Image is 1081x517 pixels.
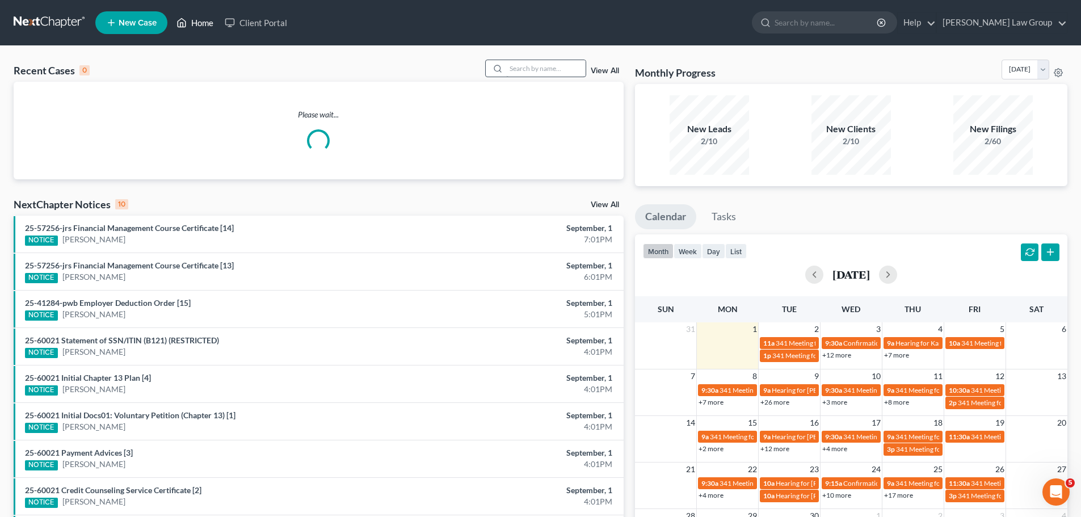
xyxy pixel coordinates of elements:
[635,204,696,229] a: Calendar
[1056,416,1067,430] span: 20
[701,479,718,487] span: 9:30a
[25,298,191,308] a: 25-41284-pwb Employer Deduction Order [15]
[25,460,58,470] div: NOTICE
[937,322,944,336] span: 4
[685,416,696,430] span: 14
[119,19,157,27] span: New Case
[971,386,1073,394] span: 341 Meeting for [PERSON_NAME]
[949,479,970,487] span: 11:30a
[702,243,725,259] button: day
[701,204,746,229] a: Tasks
[884,398,909,406] a: +8 more
[25,223,234,233] a: 25-57256-jrs Financial Management Course Certificate [14]
[949,386,970,394] span: 10:30a
[958,491,1075,500] span: 341 Meeting for [GEOGRAPHIC_DATA]
[809,463,820,476] span: 23
[689,369,696,383] span: 7
[591,201,619,209] a: View All
[763,339,775,347] span: 11a
[953,123,1033,136] div: New Filings
[887,445,895,453] span: 3p
[424,384,612,395] div: 4:01PM
[809,416,820,430] span: 16
[424,421,612,432] div: 4:01PM
[811,123,891,136] div: New Clients
[843,339,973,347] span: Confirmation Hearing for [PERSON_NAME]
[887,339,894,347] span: 9a
[969,304,981,314] span: Fri
[14,197,128,211] div: NextChapter Notices
[171,12,219,33] a: Home
[760,398,789,406] a: +26 more
[971,432,1073,441] span: 341 Meeting for [PERSON_NAME]
[949,339,960,347] span: 10a
[999,322,1006,336] span: 5
[25,348,58,358] div: NOTICE
[62,309,125,320] a: [PERSON_NAME]
[699,444,724,453] a: +2 more
[932,463,944,476] span: 25
[994,369,1006,383] span: 12
[62,459,125,470] a: [PERSON_NAME]
[685,463,696,476] span: 21
[843,479,973,487] span: Confirmation Hearing for [PERSON_NAME]
[776,491,864,500] span: Hearing for [PERSON_NAME]
[424,335,612,346] div: September, 1
[424,485,612,496] div: September, 1
[896,445,998,453] span: 341 Meeting for [PERSON_NAME]
[25,448,133,457] a: 25-60021 Payment Advices [3]
[25,236,58,246] div: NOTICE
[825,339,842,347] span: 9:30a
[25,335,219,345] a: 25-60021 Statement of SSN/ITIN (B121) (RESTRICTED)
[62,234,125,245] a: [PERSON_NAME]
[763,479,775,487] span: 10a
[953,136,1033,147] div: 2/60
[842,304,860,314] span: Wed
[813,369,820,383] span: 9
[424,372,612,384] div: September, 1
[887,386,894,394] span: 9a
[718,304,738,314] span: Mon
[763,351,771,360] span: 1p
[751,369,758,383] span: 8
[1061,322,1067,336] span: 6
[79,65,90,75] div: 0
[822,351,851,359] a: +12 more
[424,234,612,245] div: 7:01PM
[424,309,612,320] div: 5:01PM
[424,459,612,470] div: 4:01PM
[720,479,822,487] span: 341 Meeting for [PERSON_NAME]
[870,369,882,383] span: 10
[725,243,747,259] button: list
[25,498,58,508] div: NOTICE
[843,432,945,441] span: 341 Meeting for [PERSON_NAME]
[62,271,125,283] a: [PERSON_NAME]
[772,351,874,360] span: 341 Meeting for [PERSON_NAME]
[1029,304,1044,314] span: Sat
[843,386,945,394] span: 341 Meeting for [PERSON_NAME]
[994,463,1006,476] span: 26
[506,60,586,77] input: Search by name...
[699,398,724,406] a: +7 more
[701,386,718,394] span: 9:30a
[25,373,151,383] a: 25-60021 Initial Chapter 13 Plan [4]
[424,447,612,459] div: September, 1
[932,416,944,430] span: 18
[763,491,775,500] span: 10a
[763,432,771,441] span: 9a
[813,322,820,336] span: 2
[776,479,864,487] span: Hearing for [PERSON_NAME]
[772,432,860,441] span: Hearing for [PERSON_NAME]
[932,369,944,383] span: 11
[898,12,936,33] a: Help
[949,398,957,407] span: 2p
[14,64,90,77] div: Recent Cases
[674,243,702,259] button: week
[875,322,882,336] span: 3
[772,386,860,394] span: Hearing for [PERSON_NAME]
[25,310,58,321] div: NOTICE
[424,297,612,309] div: September, 1
[1042,478,1070,506] iframe: Intercom live chat
[776,339,878,347] span: 341 Meeting for [PERSON_NAME]
[658,304,674,314] span: Sun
